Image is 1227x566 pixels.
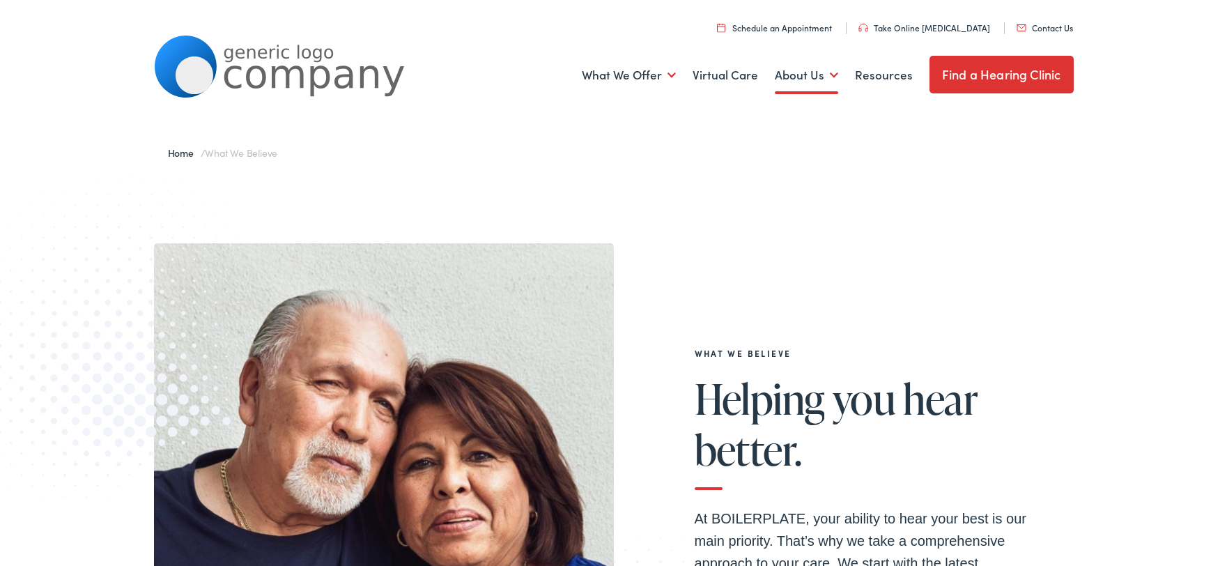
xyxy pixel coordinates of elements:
[717,22,832,33] a: Schedule an Appointment
[929,56,1074,93] a: Find a Hearing Clinic
[858,24,868,32] img: utility icon
[717,23,725,32] img: utility icon
[695,427,802,473] span: better.
[695,349,1029,358] h2: What We Believe
[775,49,838,101] a: About Us
[833,376,895,422] span: you
[858,22,990,33] a: Take Online [MEDICAL_DATA]
[903,376,978,422] span: hear
[1017,22,1073,33] a: Contact Us
[695,376,825,422] span: Helping
[693,49,758,101] a: Virtual Care
[1017,24,1026,31] img: utility icon
[855,49,913,101] a: Resources
[582,49,676,101] a: What We Offer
